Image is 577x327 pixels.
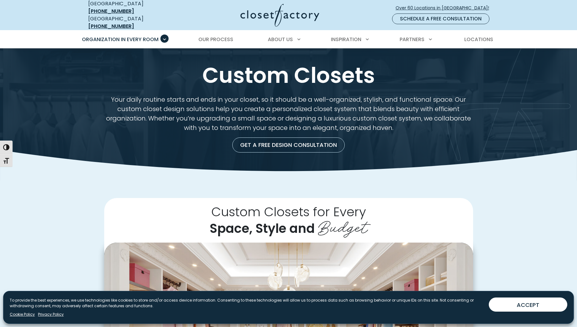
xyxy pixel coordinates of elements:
a: Over 60 Locations in [GEOGRAPHIC_DATA]! [395,3,494,13]
img: Closet Factory Logo [240,4,319,27]
p: To provide the best experiences, we use technologies like cookies to store and/or access device i... [10,298,484,309]
span: Inspiration [331,36,361,43]
button: ACCEPT [489,298,567,312]
a: Get a Free Design Consultation [232,137,345,153]
span: Locations [464,36,493,43]
span: Our Process [198,36,233,43]
a: Schedule a Free Consultation [392,13,489,24]
a: [PHONE_NUMBER] [88,8,134,15]
span: Budget [318,213,368,238]
span: Over 60 Locations in [GEOGRAPHIC_DATA]! [396,5,494,11]
a: [PHONE_NUMBER] [88,23,134,30]
span: Custom Closets for Every [211,203,366,221]
span: Space, Style and [210,220,315,237]
p: Your daily routine starts and ends in your closet, so it should be a well-organized, stylish, and... [104,95,473,132]
a: Privacy Policy [38,312,64,317]
span: Partners [400,36,424,43]
span: Organization in Every Room [82,36,159,43]
a: Cookie Policy [10,312,35,317]
h1: Custom Closets [87,63,490,87]
span: About Us [268,36,293,43]
div: [GEOGRAPHIC_DATA] [88,15,179,30]
nav: Primary Menu [78,31,499,48]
